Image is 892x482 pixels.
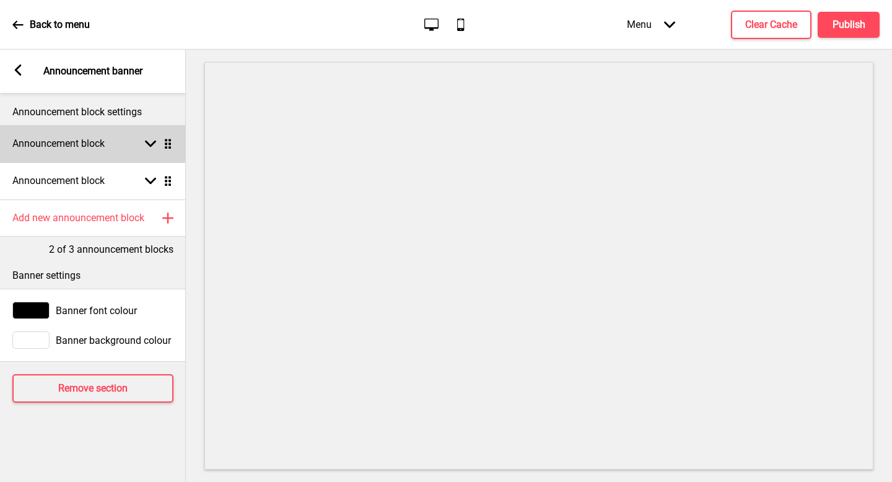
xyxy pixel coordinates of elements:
[49,243,173,256] p: 2 of 3 announcement blocks
[731,11,811,39] button: Clear Cache
[30,18,90,32] p: Back to menu
[12,8,90,42] a: Back to menu
[58,382,128,395] h4: Remove section
[833,18,865,32] h4: Publish
[12,331,173,349] div: Banner background colour
[614,6,688,43] div: Menu
[12,105,173,119] p: Announcement block settings
[43,64,142,78] p: Announcement banner
[745,18,797,32] h4: Clear Cache
[56,335,171,346] span: Banner background colour
[12,302,173,319] div: Banner font colour
[12,211,144,225] h4: Add new announcement block
[12,137,105,151] h4: Announcement block
[12,269,173,283] p: Banner settings
[12,174,105,188] h4: Announcement block
[56,305,137,317] span: Banner font colour
[12,374,173,403] button: Remove section
[818,12,880,38] button: Publish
